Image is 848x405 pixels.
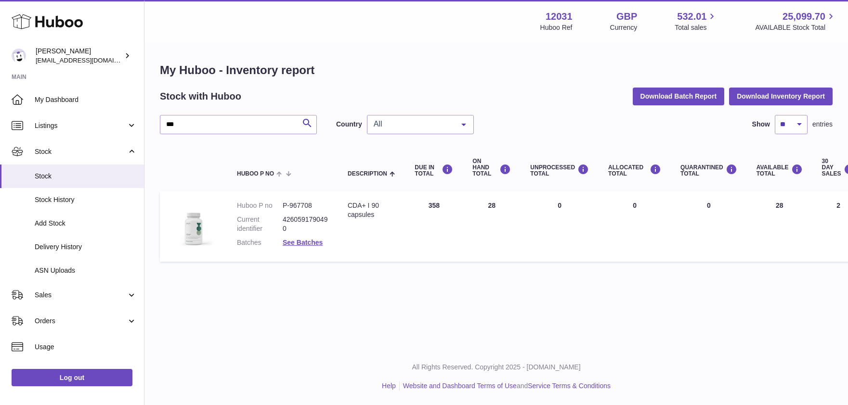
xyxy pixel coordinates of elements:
td: 0 [599,191,671,262]
dt: Current identifier [237,215,283,233]
span: Stock [35,172,137,181]
td: 28 [463,191,521,262]
td: 358 [405,191,463,262]
img: admin@makewellforyou.com [12,49,26,63]
a: Service Terms & Conditions [528,382,611,390]
span: entries [812,120,833,129]
div: UNPROCESSED Total [530,164,589,177]
span: ASN Uploads [35,266,137,275]
dd: P-967708 [283,201,328,210]
span: Sales [35,291,127,300]
span: Usage [35,342,137,352]
a: 25,099.70 AVAILABLE Stock Total [755,10,836,32]
dd: 4260591790490 [283,215,328,233]
div: ALLOCATED Total [608,164,661,177]
div: Currency [610,23,638,32]
span: Listings [35,121,127,130]
dt: Huboo P no [237,201,283,210]
button: Download Inventory Report [729,88,833,105]
span: All [371,119,454,129]
dt: Batches [237,238,283,247]
a: Help [382,382,396,390]
div: CDA+ I 90 capsules [348,201,395,219]
span: My Dashboard [35,95,137,104]
span: 532.01 [677,10,706,23]
div: AVAILABLE Total [757,164,803,177]
strong: GBP [616,10,637,23]
span: Delivery History [35,242,137,252]
a: Website and Dashboard Terms of Use [403,382,517,390]
a: 532.01 Total sales [675,10,718,32]
h2: Stock with Huboo [160,90,241,103]
span: 0 [707,202,711,209]
span: Total sales [675,23,718,32]
div: DUE IN TOTAL [415,164,453,177]
div: [PERSON_NAME] [36,47,122,65]
h1: My Huboo - Inventory report [160,63,833,78]
span: Stock [35,147,127,156]
img: product image [170,201,218,249]
div: ON HAND Total [472,158,511,177]
strong: 12031 [546,10,573,23]
a: Log out [12,369,132,386]
td: 0 [521,191,599,262]
p: All Rights Reserved. Copyright 2025 - [DOMAIN_NAME] [152,363,840,372]
a: See Batches [283,239,323,246]
span: Stock History [35,195,137,204]
span: Description [348,171,387,177]
span: AVAILABLE Stock Total [755,23,836,32]
li: and [400,381,611,391]
span: Orders [35,316,127,326]
label: Country [336,120,362,129]
span: 25,099.70 [783,10,825,23]
td: 28 [747,191,812,262]
span: [EMAIL_ADDRESS][DOMAIN_NAME] [36,56,142,64]
label: Show [752,120,770,129]
button: Download Batch Report [633,88,725,105]
span: Add Stock [35,219,137,228]
span: Huboo P no [237,171,274,177]
div: QUARANTINED Total [680,164,737,177]
div: Huboo Ref [540,23,573,32]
